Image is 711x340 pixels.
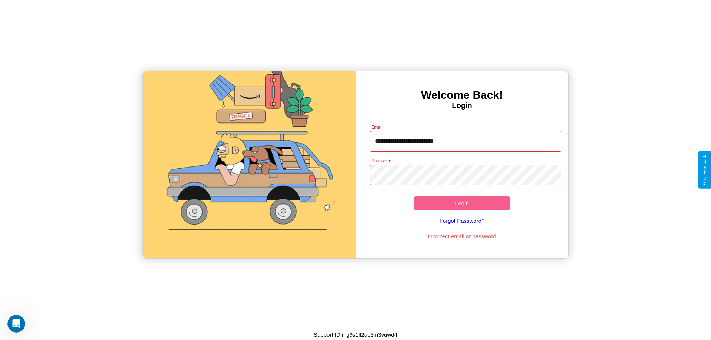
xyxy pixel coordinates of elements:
p: Support ID: mg9s1lf2up3m3vuwd4 [314,330,397,340]
div: Give Feedback [702,155,707,185]
h3: Welcome Back! [355,89,568,101]
label: Password [371,158,391,164]
p: Incorrect email or password [366,231,558,241]
img: gif [143,71,355,258]
a: Forgot Password? [366,210,558,231]
button: Login [414,196,510,210]
label: Email [371,124,383,130]
iframe: Intercom live chat [7,315,25,333]
h4: Login [355,101,568,110]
